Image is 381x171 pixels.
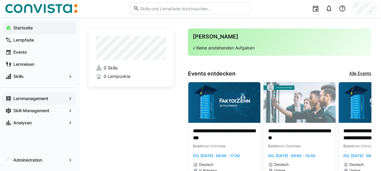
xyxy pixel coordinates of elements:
[193,153,240,158] span: Do, [DATE] · 09:00 - 17:30
[104,73,130,79] span: 0 Lernpunkte
[268,144,278,148] span: Event
[96,65,166,71] a: 0 Skills
[193,144,203,148] span: Event
[349,70,371,77] a: Alle Events
[188,70,236,77] h3: Events entdecken
[193,45,366,51] p: √ Keine anstehenden Aufgaben
[268,153,315,158] span: Do, [DATE] · 09:00 - 10:30
[203,144,225,148] span: von Convista
[193,33,366,40] h3: [PERSON_NAME]
[104,65,118,71] span: 0 Skills
[199,162,213,167] span: Deutsch
[349,162,364,167] span: Deutsch
[353,144,376,148] span: von Convista
[274,162,289,167] span: Deutsch
[263,82,336,123] img: image
[188,82,260,123] img: image
[139,6,248,11] input: Skills und Lernpfade durchsuchen…
[343,144,353,148] span: Event
[278,144,300,148] span: von Convista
